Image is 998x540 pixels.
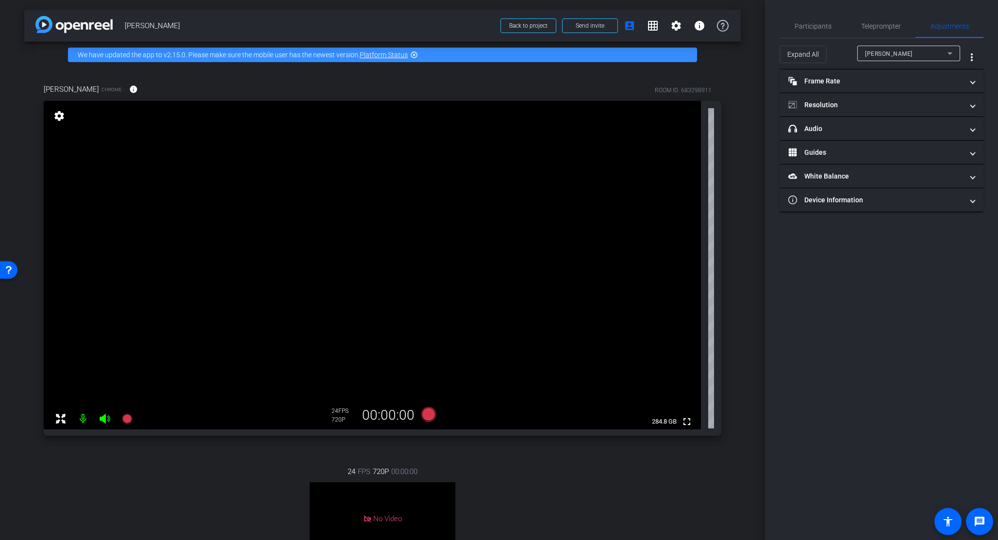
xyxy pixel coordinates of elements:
[68,48,697,62] div: We have updated the app to v2.15.0. Please make sure the mobile user has the newest version.
[332,407,356,415] div: 24
[35,16,113,33] img: app-logo
[358,466,370,477] span: FPS
[780,117,983,140] mat-expansion-panel-header: Audio
[788,147,963,158] mat-panel-title: Guides
[788,171,963,181] mat-panel-title: White Balance
[576,22,604,30] span: Send invite
[649,416,680,427] span: 284.8 GB
[338,408,349,414] span: FPS
[974,516,985,527] mat-icon: message
[332,416,356,424] div: 720P
[780,93,983,116] mat-expansion-panel-header: Resolution
[861,23,901,30] span: Teleprompter
[655,86,712,95] div: ROOM ID: 683298911
[348,466,355,477] span: 24
[125,16,495,35] span: [PERSON_NAME]
[780,188,983,212] mat-expansion-panel-header: Device Information
[500,18,556,33] button: Back to project
[788,100,963,110] mat-panel-title: Resolution
[966,51,978,63] mat-icon: more_vert
[780,46,827,63] button: Expand All
[681,416,693,427] mat-icon: fullscreen
[391,466,417,477] span: 00:00:00
[356,407,421,424] div: 00:00:00
[788,195,963,205] mat-panel-title: Device Information
[52,110,66,122] mat-icon: settings
[865,50,913,57] span: [PERSON_NAME]
[788,76,963,86] mat-panel-title: Frame Rate
[788,124,963,134] mat-panel-title: Audio
[101,86,122,93] span: Chrome
[780,141,983,164] mat-expansion-panel-header: Guides
[373,514,402,523] span: No Video
[44,84,99,95] span: [PERSON_NAME]
[360,51,408,59] a: Platform Status
[562,18,618,33] button: Send invite
[670,20,682,32] mat-icon: settings
[624,20,635,32] mat-icon: account_box
[780,69,983,93] mat-expansion-panel-header: Frame Rate
[942,516,954,527] mat-icon: accessibility
[960,46,983,69] button: More Options for Adjustments Panel
[129,85,138,94] mat-icon: info
[647,20,659,32] mat-icon: grid_on
[780,164,983,188] mat-expansion-panel-header: White Balance
[795,23,832,30] span: Participants
[931,23,969,30] span: Adjustments
[787,45,819,64] span: Expand All
[373,466,389,477] span: 720P
[694,20,705,32] mat-icon: info
[509,22,548,29] span: Back to project
[410,51,418,59] mat-icon: highlight_off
